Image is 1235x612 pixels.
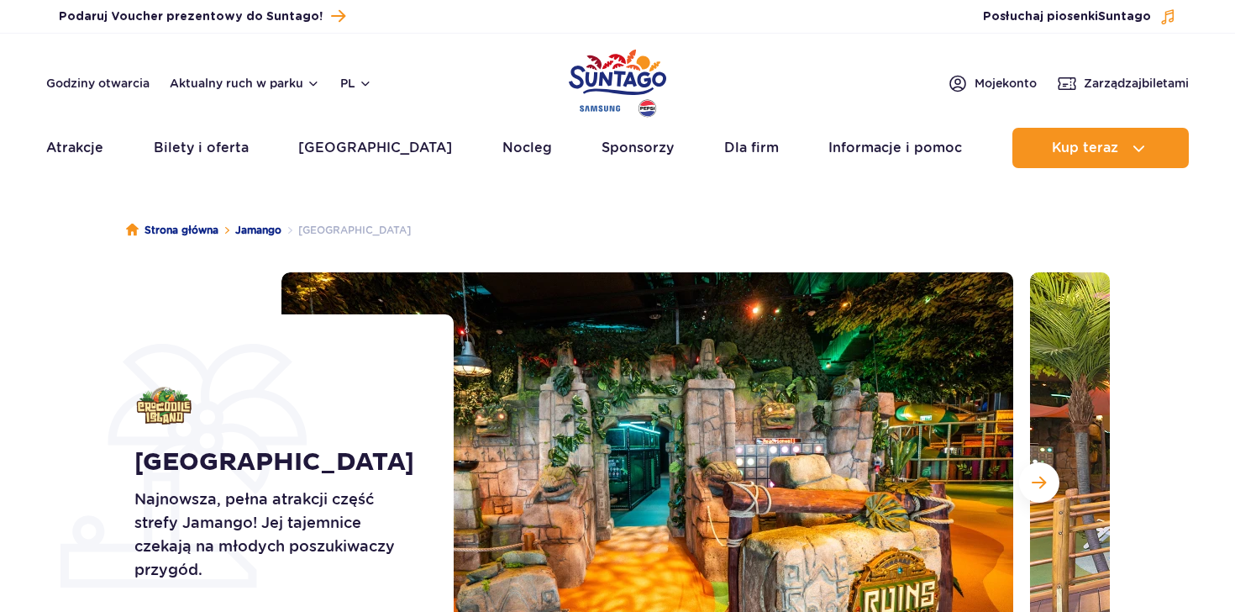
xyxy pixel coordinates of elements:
[46,75,150,92] a: Godziny otwarcia
[46,128,103,168] a: Atrakcje
[569,42,666,119] a: Park of Poland
[235,222,281,239] a: Jamango
[1019,462,1059,503] button: Następny slajd
[59,8,323,25] span: Podaruj Voucher prezentowy do Suntago!
[134,488,416,582] p: Najnowsza, pełna atrakcji część strefy Jamango! Jej tajemnice czekają na młodych poszukiwaczy prz...
[1084,75,1189,92] span: Zarządzaj biletami
[983,8,1176,25] button: Posłuchaj piosenkiSuntago
[134,447,416,477] h1: [GEOGRAPHIC_DATA]
[828,128,962,168] a: Informacje i pomoc
[1098,11,1151,23] span: Suntago
[154,128,249,168] a: Bilety i oferta
[983,8,1151,25] span: Posłuchaj piosenki
[602,128,674,168] a: Sponsorzy
[975,75,1037,92] span: Moje konto
[502,128,552,168] a: Nocleg
[1057,73,1189,93] a: Zarządzajbiletami
[1012,128,1189,168] button: Kup teraz
[281,222,411,239] li: [GEOGRAPHIC_DATA]
[126,222,218,239] a: Strona główna
[724,128,779,168] a: Dla firm
[1052,140,1118,156] span: Kup teraz
[298,128,452,168] a: [GEOGRAPHIC_DATA]
[948,73,1037,93] a: Mojekonto
[340,75,372,92] button: pl
[170,76,320,90] button: Aktualny ruch w parku
[59,5,345,28] a: Podaruj Voucher prezentowy do Suntago!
